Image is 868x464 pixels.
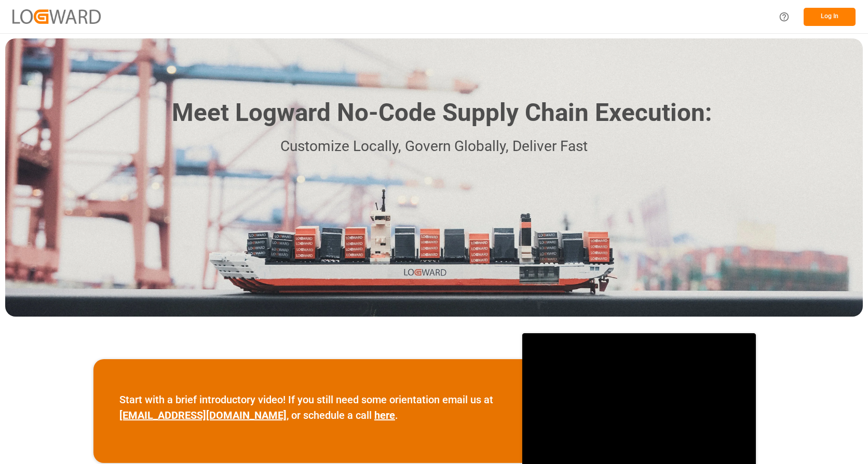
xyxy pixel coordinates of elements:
a: here [374,409,395,421]
p: Start with a brief introductory video! If you still need some orientation email us at , or schedu... [119,392,496,423]
button: Help Center [772,5,796,29]
button: Log In [804,8,856,26]
a: [EMAIL_ADDRESS][DOMAIN_NAME] [119,409,287,421]
h1: Meet Logward No-Code Supply Chain Execution: [172,94,712,131]
p: Customize Locally, Govern Globally, Deliver Fast [156,135,712,158]
img: Logward_new_orange.png [12,9,101,23]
